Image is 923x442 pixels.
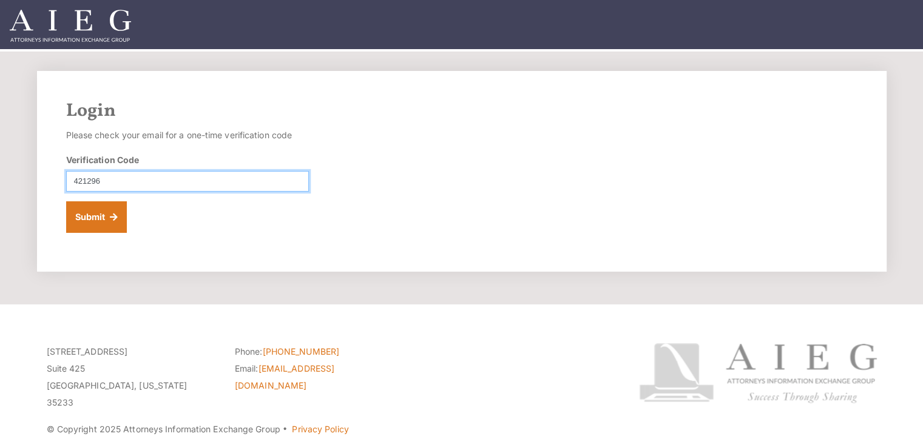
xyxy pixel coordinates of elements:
[66,127,309,144] p: Please check your email for a one-time verification code
[263,346,339,357] a: [PHONE_NUMBER]
[10,10,131,42] img: Attorneys Information Exchange Group
[47,421,593,438] p: © Copyright 2025 Attorneys Information Exchange Group
[292,424,348,434] a: Privacy Policy
[282,429,288,435] span: ·
[235,363,334,390] a: [EMAIL_ADDRESS][DOMAIN_NAME]
[235,360,405,394] li: Email:
[66,100,857,122] h2: Login
[235,343,405,360] li: Phone:
[47,343,217,411] p: [STREET_ADDRESS] Suite 425 [GEOGRAPHIC_DATA], [US_STATE] 35233
[66,201,127,233] button: Submit
[639,343,877,403] img: Attorneys Information Exchange Group logo
[66,153,140,166] label: Verification Code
